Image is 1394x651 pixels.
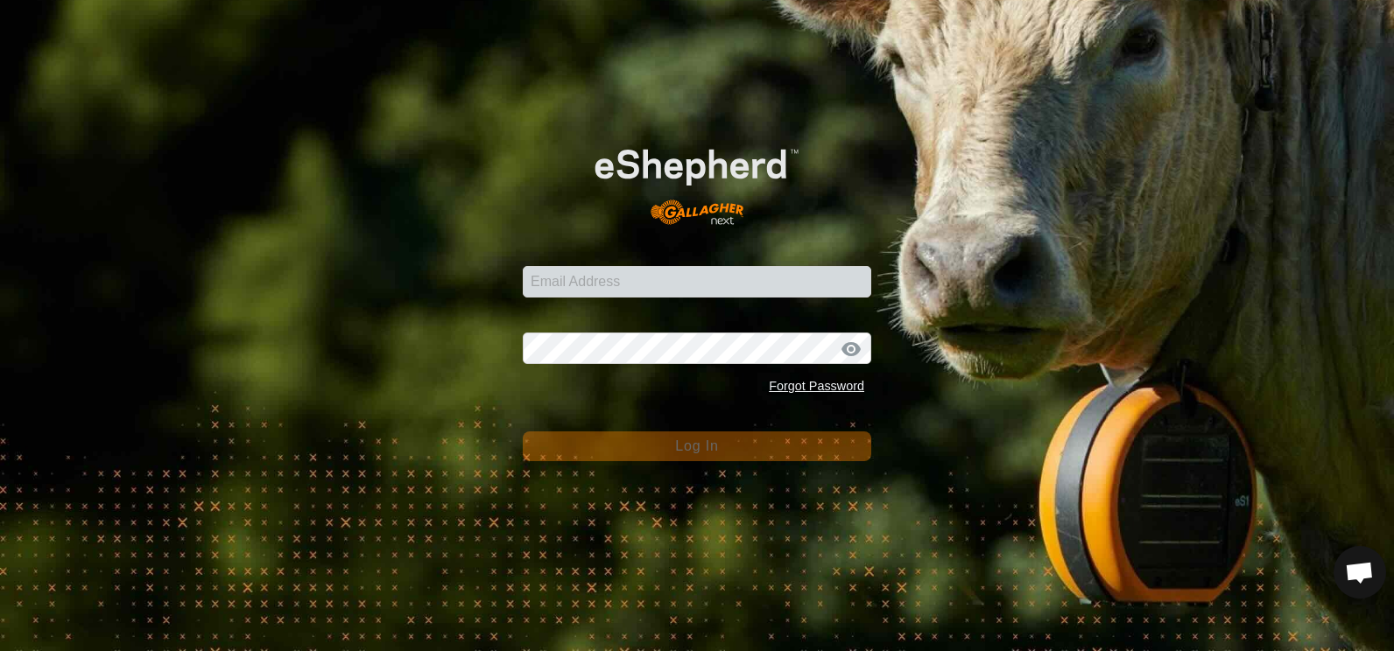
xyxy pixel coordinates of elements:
a: Forgot Password [769,379,864,393]
img: E-shepherd Logo [558,120,836,239]
div: Open chat [1334,546,1386,598]
span: Log In [675,438,718,453]
input: Email Address [523,266,871,297]
button: Log In [523,431,871,461]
